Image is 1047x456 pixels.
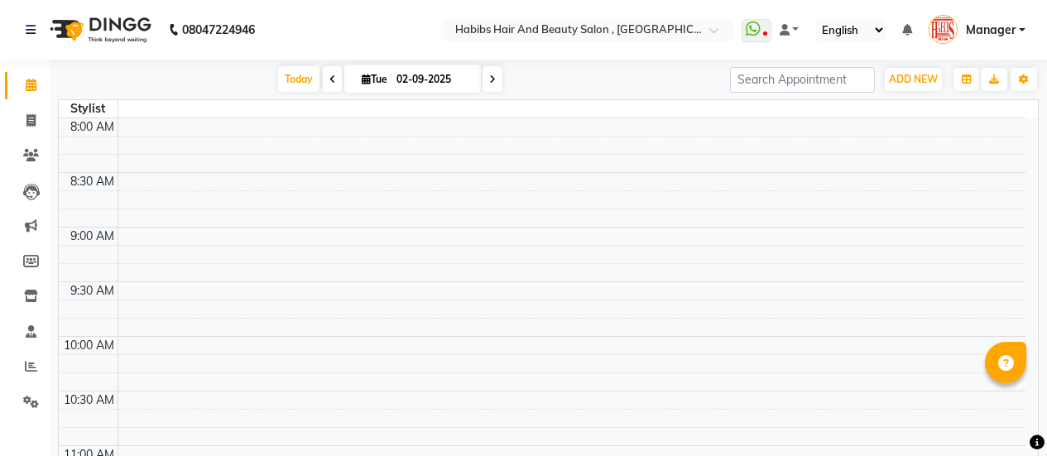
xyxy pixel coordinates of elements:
div: 9:30 AM [67,282,118,300]
img: logo [42,7,156,53]
span: Today [278,66,319,92]
b: 08047224946 [182,7,255,53]
div: 10:00 AM [60,337,118,354]
div: 8:30 AM [67,173,118,190]
div: 10:30 AM [60,391,118,409]
input: Search Appointment [730,67,875,93]
span: Tue [358,73,391,85]
span: Manager [966,22,1016,39]
div: 8:00 AM [67,118,118,136]
img: Manager [929,15,958,44]
button: ADD NEW [885,68,942,91]
div: Stylist [59,100,118,118]
span: ADD NEW [889,73,938,85]
input: 2025-09-02 [391,67,474,92]
div: 9:00 AM [67,228,118,245]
